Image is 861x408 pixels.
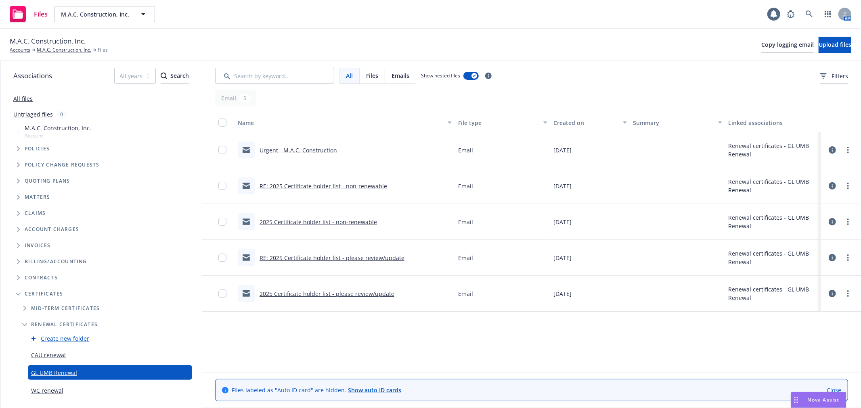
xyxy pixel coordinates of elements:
[729,177,817,194] div: Renewal certificates - GL UMB Renewal
[25,195,50,200] span: Matters
[218,146,226,154] input: Toggle Row Selected
[218,182,226,190] input: Toggle Row Selected
[31,322,98,327] span: Renewal certificates
[633,119,713,127] div: Summary
[260,218,377,226] a: 2025 Certificate holder list - non-renewable
[791,392,846,408] button: Nova Assist
[366,71,378,80] span: Files
[218,218,226,226] input: Toggle Row Selected
[729,142,817,158] div: Renewal certificates - GL UMB Renewal
[421,72,460,79] span: Show nested files
[348,386,401,394] a: Show auto ID cards
[260,254,404,262] a: RE: 2025 Certificate holder list - please review/update
[260,146,337,154] a: Urgent - M.A.C. Construction
[729,213,817,230] div: Renewal certificates - GL UMB Renewal
[61,10,131,19] span: M.A.C. Construction, Inc.
[630,113,725,132] button: Summary
[25,162,99,167] span: Policy change requests
[235,113,455,132] button: Name
[10,36,86,46] span: M.A.C. Construction, Inc.
[31,386,63,395] a: WC renewal
[346,71,353,80] span: All
[218,289,226,298] input: Toggle Row Selected
[551,113,630,132] button: Created on
[98,46,108,54] span: Files
[0,122,202,254] div: Tree Example
[843,289,853,298] a: more
[25,291,63,296] span: Certificates
[31,368,77,377] a: GL UMB Renewal
[729,285,817,302] div: Renewal certificates - GL UMB Renewal
[13,95,33,102] a: All files
[458,289,473,298] span: Email
[56,110,67,119] div: 0
[761,41,814,48] span: Copy logging email
[820,6,836,22] a: Switch app
[31,351,66,359] a: CAU renewal
[827,386,841,394] a: Close
[260,182,387,190] a: RE: 2025 Certificate holder list - non-renewable
[819,41,851,48] span: Upload files
[808,396,840,403] span: Nova Assist
[392,71,409,80] span: Emails
[41,334,89,343] a: Create new folder
[25,211,46,216] span: Claims
[554,119,618,127] div: Created on
[458,254,473,262] span: Email
[458,146,473,154] span: Email
[31,306,100,311] span: Mid-term certificates
[161,68,189,83] div: Search
[25,179,70,183] span: Quoting plans
[729,119,817,127] div: Linked associations
[161,68,189,84] button: SearchSearch
[843,181,853,191] a: more
[458,119,538,127] div: File type
[725,113,821,132] button: Linked associations
[820,68,848,84] button: Filters
[25,146,50,151] span: Policies
[10,46,30,54] a: Accounts
[783,6,799,22] a: Report a Bug
[820,72,848,80] span: Filters
[458,218,473,226] span: Email
[6,3,51,25] a: Files
[37,46,91,54] a: M.A.C. Construction, Inc.
[260,290,394,298] a: 2025 Certificate holder list - please review/update
[729,249,817,266] div: Renewal certificates - GL UMB Renewal
[843,217,853,227] a: more
[819,37,851,53] button: Upload files
[215,68,334,84] input: Search by keyword...
[843,145,853,155] a: more
[25,124,91,132] span: M.A.C. Construction, Inc.
[801,6,817,22] a: Search
[554,289,572,298] span: [DATE]
[238,119,443,127] div: Name
[218,119,226,127] input: Select all
[832,72,848,80] span: Filters
[25,243,51,248] span: Invoices
[554,254,572,262] span: [DATE]
[54,6,155,22] button: M.A.C. Construction, Inc.
[25,259,87,264] span: Billing/Accounting
[554,218,572,226] span: [DATE]
[218,254,226,262] input: Toggle Row Selected
[791,392,801,408] div: Drag to move
[554,146,572,154] span: [DATE]
[13,71,52,81] span: Associations
[232,386,401,394] span: Files labeled as "Auto ID card" are hidden.
[161,73,167,79] svg: Search
[455,113,550,132] button: File type
[761,37,814,53] button: Copy logging email
[458,182,473,190] span: Email
[554,182,572,190] span: [DATE]
[25,132,91,139] span: Account
[13,110,53,119] a: Untriaged files
[843,253,853,262] a: more
[34,11,48,17] span: Files
[25,227,79,232] span: Account charges
[25,275,58,280] span: Contracts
